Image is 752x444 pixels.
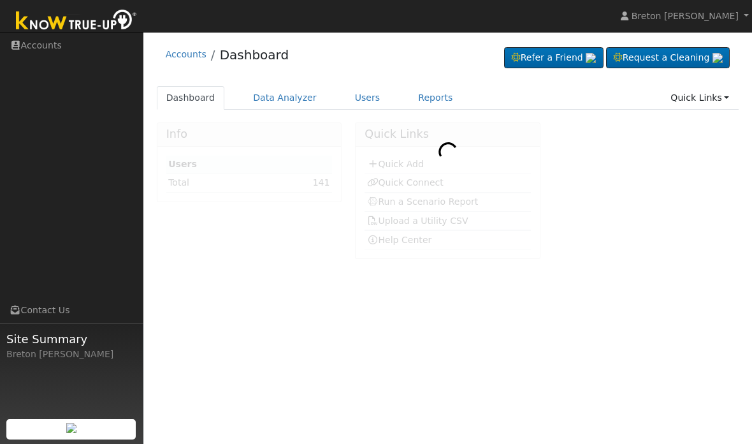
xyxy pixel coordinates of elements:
img: retrieve [712,53,723,63]
img: Know True-Up [10,7,143,36]
a: Reports [409,86,462,110]
a: Dashboard [157,86,225,110]
img: retrieve [66,423,76,433]
a: Data Analyzer [243,86,326,110]
span: Breton [PERSON_NAME] [632,11,739,21]
a: Request a Cleaning [606,47,730,69]
a: Users [345,86,390,110]
a: Dashboard [220,47,289,63]
img: retrieve [586,53,596,63]
a: Accounts [166,49,206,59]
a: Quick Links [661,86,739,110]
div: Breton [PERSON_NAME] [6,348,136,361]
a: Refer a Friend [504,47,604,69]
span: Site Summary [6,330,136,348]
